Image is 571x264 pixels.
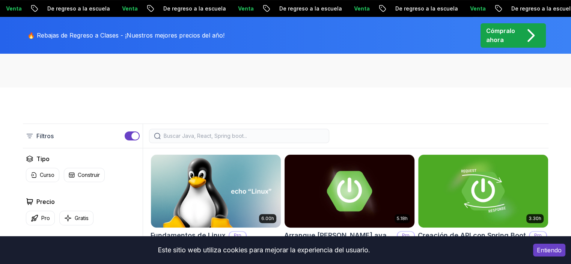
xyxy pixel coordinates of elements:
font: Pro [402,232,410,238]
img: Tarjeta de fundamentos de Linux [151,155,281,228]
font: Gratis [75,215,89,221]
font: De regreso a la escuela [47,5,110,12]
button: Curso [26,168,59,182]
font: 3.30h [529,216,541,221]
img: Creación de API con la tarjeta Spring Boot [418,155,548,228]
a: Tarjeta de fundamentos de Linux6.00hFundamentos de LinuxProAprenda los fundamentos de Linux y cóm... [151,154,281,258]
font: Venta [238,5,254,12]
font: Pro [534,232,542,238]
font: Arranque [PERSON_NAME] avanzado [284,231,407,239]
font: Filtros [36,132,54,140]
button: Construir [64,168,105,182]
font: De regreso a la escuela [395,5,458,12]
font: Tipo [36,155,50,163]
font: Precio [36,198,55,205]
font: Construir [78,172,100,178]
button: Pro [26,211,55,225]
font: Pro [41,215,50,221]
font: Fundamentos de Linux [151,231,226,239]
font: Venta [6,5,22,12]
font: Entiendo [537,246,562,254]
img: Tarjeta Spring Boot avanzada [281,153,417,229]
font: Creación de API con Spring Boot [418,231,526,239]
font: Cómpralo ahora [486,27,515,44]
button: Aceptar cookies [533,244,565,256]
font: Curso [40,172,54,178]
font: De regreso a la escuela [279,5,342,12]
input: Buscar Java, React, Spring boot... [164,132,324,140]
font: De regreso a la escuela [163,5,226,12]
font: Venta [470,5,486,12]
font: Este sitio web utiliza cookies para mejorar la experiencia del usuario. [158,246,370,254]
font: Venta [354,5,370,12]
font: Pro [234,232,241,238]
font: 🔥 Rebajas de Regreso a Clases - ¡Nuestros mejores precios del año! [27,32,224,39]
button: Gratis [59,211,93,225]
font: 5.18h [397,216,408,221]
font: 6.00h [261,216,274,221]
font: Venta [122,5,138,12]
